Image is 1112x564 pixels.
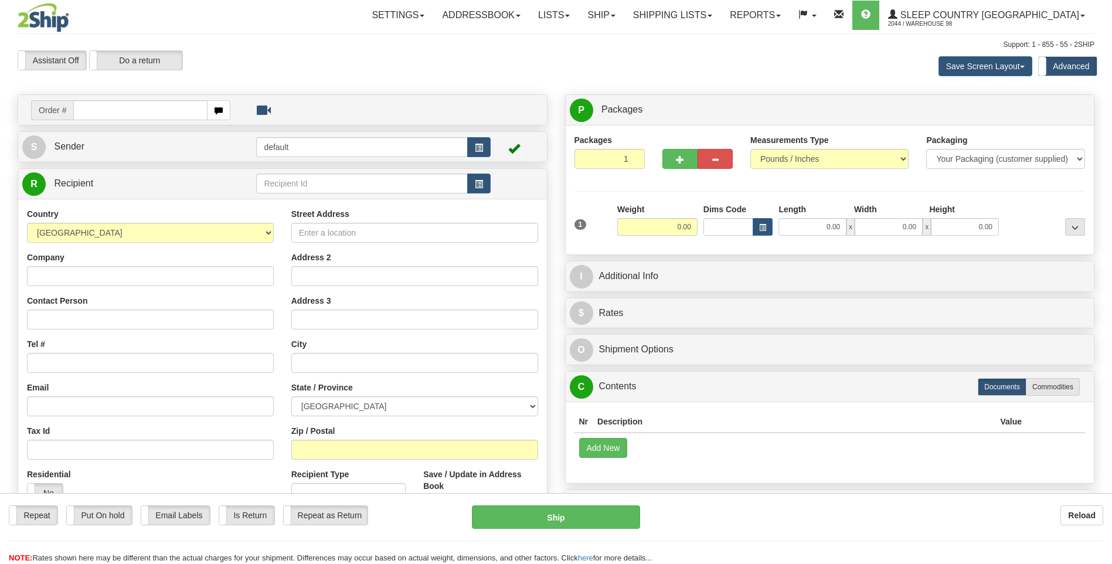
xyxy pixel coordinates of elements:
[54,141,84,151] span: Sender
[363,1,433,30] a: Settings
[846,218,855,236] span: x
[995,411,1026,433] th: Value
[926,134,967,146] label: Packaging
[291,425,335,437] label: Zip / Postal
[291,338,307,350] label: City
[854,203,877,215] label: Width
[18,3,69,32] img: logo2044.jpg
[703,203,746,215] label: Dims Code
[22,135,46,159] span: S
[472,505,640,529] button: Ship
[31,100,73,120] span: Order #
[570,301,1090,325] a: $Rates
[433,1,529,30] a: Addressbook
[929,203,955,215] label: Height
[219,506,274,525] label: Is Return
[570,375,1090,399] a: CContents
[1060,505,1103,525] button: Reload
[27,252,64,263] label: Company
[923,218,931,236] span: x
[888,18,976,30] span: 2044 / Warehouse 98
[579,438,628,458] button: Add New
[721,1,790,30] a: Reports
[27,468,71,480] label: Residential
[750,134,829,146] label: Measurements Type
[938,56,1032,76] button: Save Screen Layout
[570,375,593,399] span: C
[291,295,331,307] label: Address 3
[529,1,579,30] a: Lists
[284,506,368,525] label: Repeat as Return
[1085,222,1111,342] iframe: chat widget
[27,338,45,350] label: Tel #
[27,295,87,307] label: Contact Person
[28,484,63,502] label: No
[574,134,613,146] label: Packages
[1068,511,1096,520] b: Reload
[617,203,644,215] label: Weight
[1026,378,1080,396] label: Commodities
[423,468,538,492] label: Save / Update in Address Book
[593,411,995,433] th: Description
[291,468,349,480] label: Recipient Type
[570,265,593,288] span: I
[18,51,86,70] label: Assistant Off
[54,178,93,188] span: Recipient
[570,264,1090,288] a: IAdditional Info
[141,506,210,525] label: Email Labels
[879,1,1094,30] a: Sleep Country [GEOGRAPHIC_DATA] 2044 / Warehouse 98
[624,1,721,30] a: Shipping lists
[18,40,1094,50] div: Support: 1 - 855 - 55 - 2SHIP
[570,338,593,362] span: O
[570,301,593,325] span: $
[291,252,331,263] label: Address 2
[778,203,806,215] label: Length
[291,208,349,220] label: Street Address
[601,104,642,114] span: Packages
[1039,57,1097,76] label: Advanced
[22,172,230,196] a: R Recipient
[256,137,467,157] input: Sender Id
[256,174,467,193] input: Recipient Id
[578,553,593,562] a: here
[291,382,353,393] label: State / Province
[9,553,32,562] span: NOTE:
[579,1,624,30] a: Ship
[574,219,587,230] span: 1
[897,10,1079,20] span: Sleep Country [GEOGRAPHIC_DATA]
[9,506,57,525] label: Repeat
[27,382,49,393] label: Email
[978,378,1026,396] label: Documents
[291,223,538,243] input: Enter a location
[67,506,132,525] label: Put On hold
[570,98,1090,122] a: P Packages
[22,172,46,196] span: R
[27,425,50,437] label: Tax Id
[1065,218,1085,236] div: ...
[574,411,593,433] th: Nr
[27,208,59,220] label: Country
[570,98,593,122] span: P
[90,51,182,70] label: Do a return
[22,135,256,159] a: S Sender
[570,338,1090,362] a: OShipment Options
